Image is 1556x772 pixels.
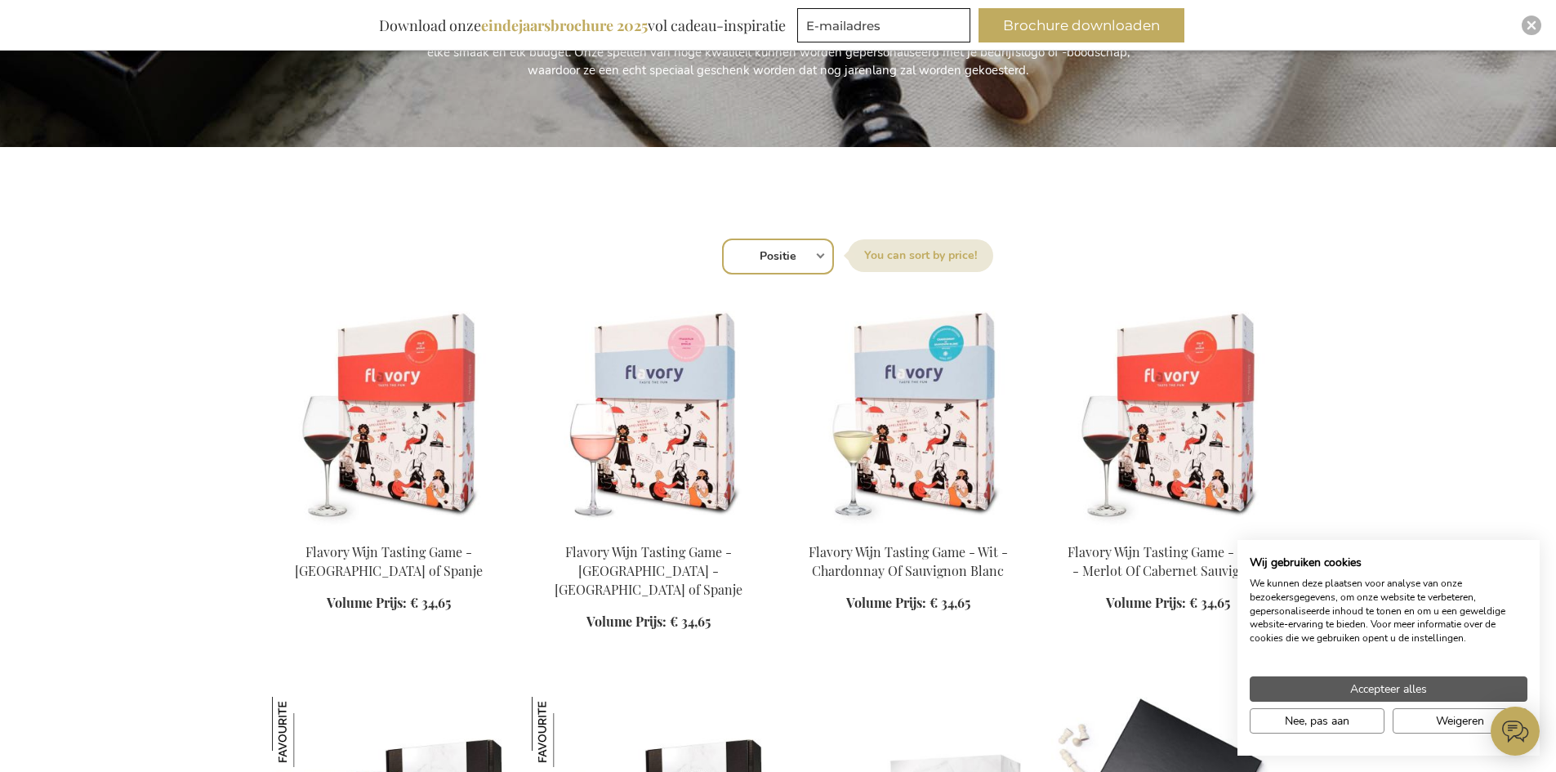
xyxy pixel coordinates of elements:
a: Flavory Wijn Tasting Game - Rood - Merlot Of Cabernet Sauvignon [1051,523,1285,538]
img: Close [1527,20,1536,30]
input: E-mailadres [797,8,970,42]
button: Accepteer alle cookies [1250,676,1527,702]
img: Flavory Wijn Tasting Game - Rood - Merlot Of Cabernet Sauvignon [1051,301,1285,529]
a: Flavory Wijn Tasting Game - Italië of Spanje [272,523,506,538]
span: € 34,65 [930,594,970,611]
a: Flavory Wijn Tasting Game - Wit - Chardonnay Of Sauvignon Blanc [809,543,1008,579]
span: Volume Prijs: [846,594,926,611]
a: Volume Prijs: € 34,65 [327,594,451,613]
img: Flavory Wijn Tasting Game - Wit - Chardonnay Of Sauvignon Blanc [791,301,1025,529]
a: Volume Prijs: € 34,65 [846,594,970,613]
span: € 34,65 [410,594,451,611]
label: Sorteer op [848,239,993,272]
span: € 34,65 [670,613,711,630]
span: € 34,65 [1189,594,1230,611]
div: Download onze vol cadeau-inspiratie [372,8,793,42]
a: Volume Prijs: € 34,65 [586,613,711,631]
a: Flavory Wijn Tasting Game - Wit - Chardonnay Of Sauvignon Blanc [791,523,1025,538]
span: Volume Prijs: [1106,594,1186,611]
button: Pas cookie voorkeuren aan [1250,708,1384,734]
div: Close [1522,16,1541,35]
img: Flavory Wijn Tasting Game - Italië of Spanje [272,301,506,529]
a: Flavory Wijn Tasting Game - [GEOGRAPHIC_DATA] - [GEOGRAPHIC_DATA] of Spanje [555,543,742,598]
form: marketing offers and promotions [797,8,975,47]
iframe: belco-activator-frame [1491,707,1540,756]
button: Brochure downloaden [979,8,1184,42]
a: Flavory Wijn Tasting Game - [GEOGRAPHIC_DATA] of Spanje [295,543,483,579]
span: Weigeren [1436,712,1484,730]
a: Flavory Wijn Tasting Game - Rood - Merlot Of Cabernet Sauvignon [1068,543,1268,579]
a: Flavory Wijn Tasting Game - Rosé - Frankrijk of Spanje [532,523,765,538]
img: Gezellige Avonden Cadeauset [272,697,342,767]
span: Volume Prijs: [586,613,667,630]
img: Flavory Wijn Tasting Game - Rosé - Frankrijk of Spanje [532,301,765,529]
button: Alle cookies weigeren [1393,708,1527,734]
h2: Wij gebruiken cookies [1250,556,1527,570]
span: Nee, pas aan [1285,712,1349,730]
p: We kunnen deze plaatsen voor analyse van onze bezoekersgegevens, om onze website te verbeteren, g... [1250,577,1527,645]
b: eindejaarsbrochure 2025 [481,16,648,35]
a: Volume Prijs: € 34,65 [1106,594,1230,613]
span: Accepteer alles [1350,681,1427,698]
img: Picknick Essentials Set [532,697,602,767]
span: Volume Prijs: [327,594,407,611]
